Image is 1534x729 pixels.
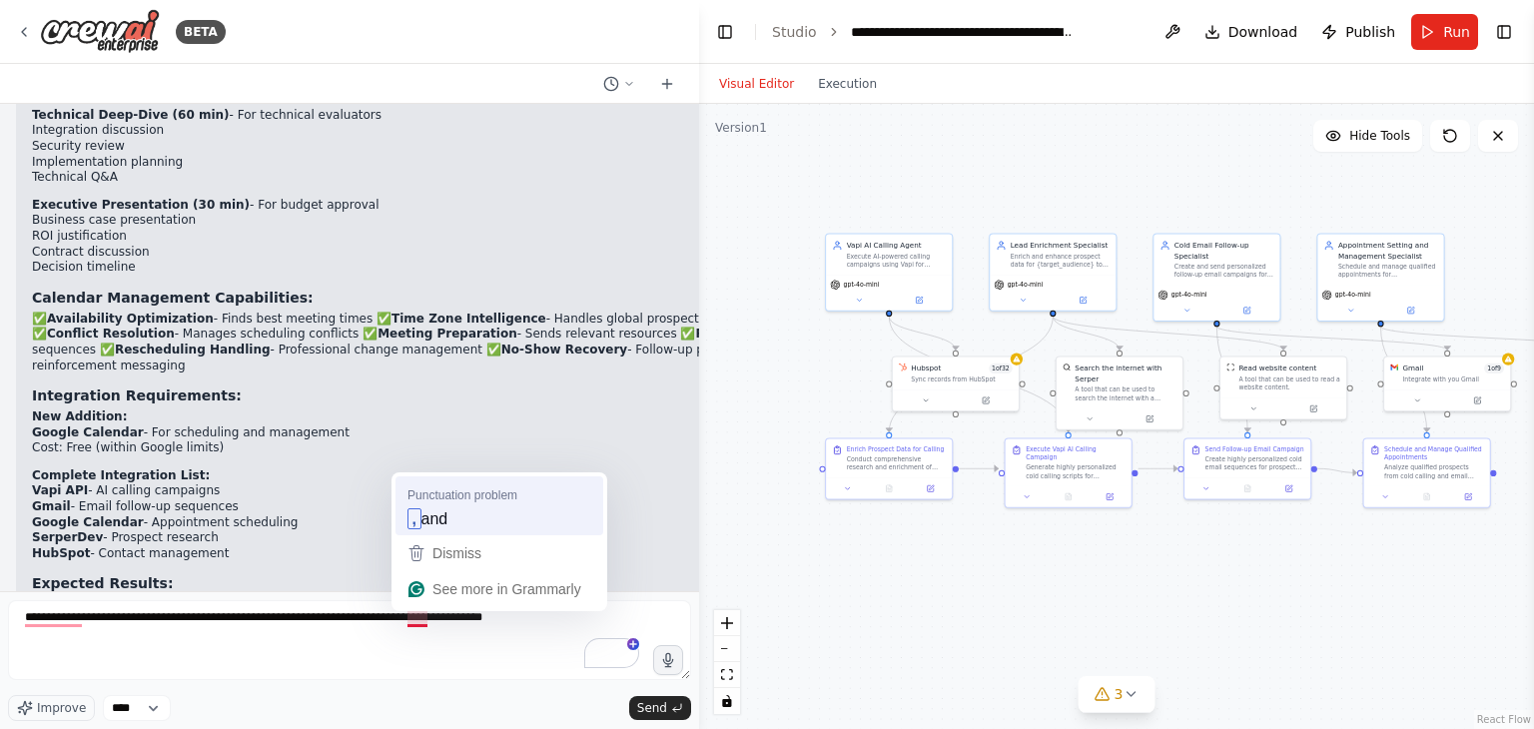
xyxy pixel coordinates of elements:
span: Number of enabled actions [1484,364,1504,373]
strong: New Addition: [32,409,127,423]
button: Publish [1313,14,1403,50]
button: Open in side panel [890,294,948,306]
div: Enrich and enhance prospect data for {target_audience} to support {company_name}'s cold calling c... [1011,253,1110,269]
button: Open in side panel [1450,490,1485,502]
span: 3 [1115,684,1124,704]
button: No output available [867,482,910,494]
g: Edge from 6abfd6c8-f5ed-4c53-8b9a-2130555bb027 to 4cb9b724-9326-4ef2-bf20-f872d071244b [1139,463,1178,473]
a: Studio [772,24,817,40]
div: React Flow controls [714,610,740,714]
strong: Integration Requirements: [32,387,242,403]
li: - AI calling campaigns [32,483,1010,499]
span: Number of enabled actions [989,364,1013,373]
button: Open in side panel [957,394,1015,406]
div: Execute Vapi AI Calling Campaign [1026,445,1125,461]
div: A tool that can be used to search the internet with a search_query. Supports different search typ... [1075,385,1176,401]
strong: Executive Presentation (30 min) [32,198,250,212]
div: BETA [176,20,226,44]
span: gpt-4o-mini [1008,281,1044,289]
button: No output available [1047,490,1090,502]
button: Switch to previous chat [595,72,643,96]
strong: Calendar Management Capabilities: [32,290,314,306]
div: ScrapeWebsiteToolRead website contentA tool that can be used to read a website content. [1219,356,1347,419]
button: toggle interactivity [714,688,740,714]
div: Version 1 [715,120,767,136]
button: Visual Editor [707,72,806,96]
div: GmailGmail1of9Integrate with you Gmail [1383,356,1511,411]
img: ScrapeWebsiteTool [1226,364,1234,371]
div: Appointment Setting and Management SpecialistSchedule and manage qualified appointments for {targ... [1316,233,1444,322]
strong: SerperDev [32,530,103,544]
button: 3 [1079,676,1155,713]
button: Hide left sidebar [711,18,739,46]
li: Decision timeline [32,260,1010,276]
g: Edge from dc5601df-195b-4a80-b8c1-415aa63ae3e7 to 4cb9b724-9326-4ef2-bf20-f872d071244b [1211,327,1252,432]
strong: Time Zone Intelligence [391,312,546,326]
strong: Gmail [32,499,71,513]
div: Appointment Setting and Management Specialist [1338,241,1437,262]
g: Edge from 0906748f-b999-4db8-953e-894686f33f47 to f540dcd3-2341-4d0c-a915-1b1c2b5ff898 [884,317,961,351]
div: Execute AI-powered calling campaigns using Vapi for {target_audience} representing {company_name}... [847,253,946,269]
a: React Flow attribution [1477,714,1531,725]
div: Schedule and manage qualified appointments for {target_audience} who showed interest during cold ... [1338,263,1437,279]
button: Open in side panel [1121,412,1178,424]
strong: Google Calendar [32,515,144,529]
g: Edge from 4cb9b724-9326-4ef2-bf20-f872d071244b to 372754b2-2d9a-444e-8b87-de0a29e48b04 [1317,463,1357,477]
li: - Prospect research [32,530,1010,546]
div: Lead Enrichment Specialist [1011,241,1110,251]
div: A tool that can be used to read a website content. [1238,375,1340,391]
div: Enrich Prospect Data for CallingConduct comprehensive research and enrichment of prospects within... [825,438,953,500]
button: Run [1411,14,1478,50]
li: Cost: Free (within Google limits) [32,440,1010,456]
span: Hide Tools [1349,128,1410,144]
div: Create and send personalized follow-up email campaigns for {target_audience} when cold calling at... [1174,263,1273,279]
button: Click to speak your automation idea [653,645,683,675]
g: Edge from 165c56b3-8da1-40ba-a4ff-3e5524324c29 to 48d7f4de-ebff-48c0-afad-a9a29ad8ac3c [1048,317,1288,351]
button: Hide Tools [1313,120,1422,152]
div: Gmail [1403,364,1424,373]
div: Send Follow-up Email Campaign [1205,445,1304,453]
div: Schedule and Manage Qualified AppointmentsAnalyze qualified prospects from cold calling and email... [1363,438,1491,508]
div: HubSpotHubspot1of32Sync records from HubSpot [892,356,1020,411]
span: Improve [37,700,86,716]
div: SerperDevToolSearch the internet with SerperA tool that can be used to search the internet with a... [1056,356,1183,429]
strong: Technical Deep-Dive (60 min) [32,108,230,122]
div: Cold Email Follow-up Specialist [1174,241,1273,262]
div: Vapi AI Calling Agent [847,241,946,251]
button: Send [629,696,691,720]
strong: Conflict Resolution [47,327,175,341]
button: fit view [714,662,740,688]
li: Technical Q&A [32,170,1010,186]
span: Publish [1345,22,1395,42]
strong: No-Show Recovery [501,343,627,357]
li: Contract discussion [32,245,1010,261]
div: Conduct comprehensive research and enrichment of prospects within {target_audience} for {company_... [847,455,946,471]
strong: Complete Integration List: [32,468,210,482]
div: Schedule and Manage Qualified Appointments [1384,445,1483,461]
button: Execution [806,72,889,96]
div: Vapi AI Calling AgentExecute AI-powered calling campaigns using Vapi for {target_audience} repres... [825,233,953,311]
button: Start a new chat [651,72,683,96]
button: Open in side panel [913,482,948,494]
nav: breadcrumb [772,22,1076,42]
li: Integration discussion [32,123,1010,139]
div: Search the internet with Serper [1075,364,1176,384]
textarea: To enrich screen reader interactions, please activate Accessibility in Grammarly extension settings [8,600,691,680]
strong: Google Calendar [32,425,144,439]
div: Read website content [1238,364,1316,373]
div: Enrich Prospect Data for Calling [847,445,945,453]
g: Edge from dc5601df-195b-4a80-b8c1-415aa63ae3e7 to 576cd21a-3f6e-40d3-ae59-73e9404e18ad [1211,327,1452,351]
div: Hubspot [911,364,941,373]
h4: - For technical evaluators [32,108,1010,124]
g: Edge from 095a3d94-0913-4e81-b30e-97bb7c23459c to 372754b2-2d9a-444e-8b87-de0a29e48b04 [1375,327,1431,432]
strong: Availability Optimization [47,312,214,326]
strong: Meeting Preparation [378,327,517,341]
h4: - For budget approval [32,198,1010,214]
span: Download [1228,22,1298,42]
div: Lead Enrichment SpecialistEnrich and enhance prospect data for {target_audience} to support {comp... [989,233,1117,311]
button: Show right sidebar [1490,18,1518,46]
li: - Appointment scheduling [32,515,1010,531]
button: No output available [1405,490,1448,502]
button: Improve [8,695,95,721]
button: Open in side panel [1448,394,1506,406]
